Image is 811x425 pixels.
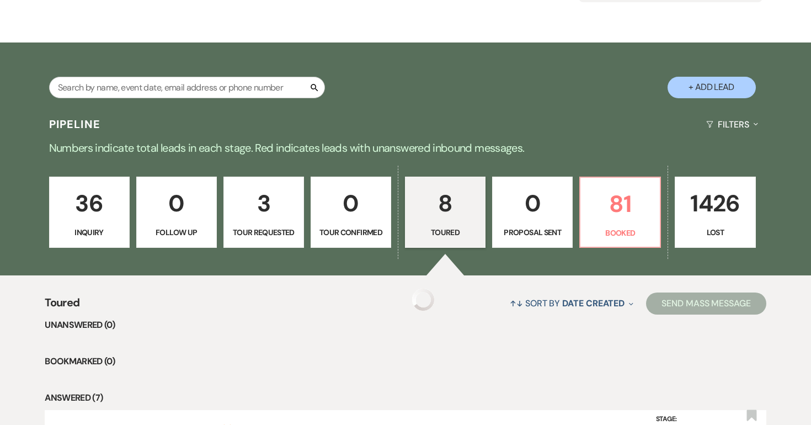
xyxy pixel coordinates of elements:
[412,226,478,238] p: Toured
[49,177,130,248] a: 36Inquiry
[49,116,101,132] h3: Pipeline
[562,297,625,309] span: Date Created
[311,177,391,248] a: 0Tour Confirmed
[318,226,384,238] p: Tour Confirmed
[143,185,210,222] p: 0
[45,391,766,405] li: Answered (7)
[702,110,762,139] button: Filters
[49,77,325,98] input: Search by name, event date, email address or phone number
[136,177,217,248] a: 0Follow Up
[8,139,803,157] p: Numbers indicate total leads in each stage. Red indicates leads with unanswered inbound messages.
[412,185,478,222] p: 8
[499,226,565,238] p: Proposal Sent
[579,177,661,248] a: 81Booked
[510,297,523,309] span: ↑↓
[45,318,766,332] li: Unanswered (0)
[505,289,638,318] button: Sort By Date Created
[412,289,434,311] img: loading spinner
[231,226,297,238] p: Tour Requested
[499,185,565,222] p: 0
[45,354,766,369] li: Bookmarked (0)
[56,226,122,238] p: Inquiry
[45,294,79,318] span: Toured
[587,227,653,239] p: Booked
[318,185,384,222] p: 0
[675,177,755,248] a: 1426Lost
[223,177,304,248] a: 3Tour Requested
[405,177,485,248] a: 8Toured
[646,293,766,315] button: Send Mass Message
[682,226,748,238] p: Lost
[143,226,210,238] p: Follow Up
[231,185,297,222] p: 3
[492,177,573,248] a: 0Proposal Sent
[668,77,756,98] button: + Add Lead
[587,185,653,222] p: 81
[56,185,122,222] p: 36
[682,185,748,222] p: 1426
